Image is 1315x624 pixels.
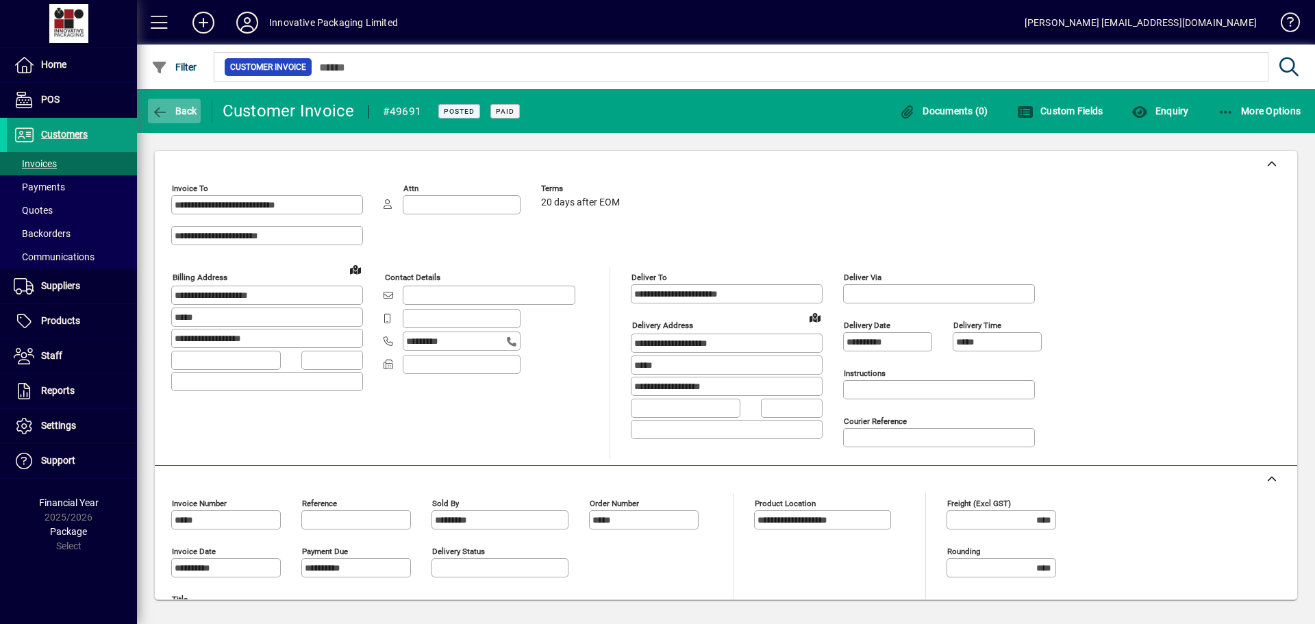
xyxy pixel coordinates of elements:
span: Reports [41,385,75,396]
span: Suppliers [41,280,80,291]
div: [PERSON_NAME] [EMAIL_ADDRESS][DOMAIN_NAME] [1025,12,1257,34]
mat-label: Deliver via [844,273,881,282]
mat-label: Reference [302,499,337,508]
span: Settings [41,420,76,431]
a: Payments [7,175,137,199]
button: Add [181,10,225,35]
mat-label: Invoice To [172,184,208,193]
a: Settings [7,409,137,443]
button: Profile [225,10,269,35]
a: View on map [804,306,826,328]
span: Staff [41,350,62,361]
a: Quotes [7,199,137,222]
span: Communications [14,251,95,262]
mat-label: Rounding [947,547,980,556]
a: Knowledge Base [1270,3,1298,47]
mat-label: Order number [590,499,639,508]
span: Support [41,455,75,466]
a: Invoices [7,152,137,175]
span: More Options [1218,105,1301,116]
mat-label: Delivery date [844,321,890,330]
a: Backorders [7,222,137,245]
app-page-header-button: Back [137,99,212,123]
span: Financial Year [39,497,99,508]
button: More Options [1214,99,1305,123]
span: Posted [444,107,475,116]
a: Reports [7,374,137,408]
mat-label: Courier Reference [844,416,907,426]
span: Quotes [14,205,53,216]
mat-label: Attn [403,184,418,193]
a: Home [7,48,137,82]
span: Backorders [14,228,71,239]
mat-label: Freight (excl GST) [947,499,1011,508]
span: Home [41,59,66,70]
span: Enquiry [1131,105,1188,116]
span: Customer Invoice [230,60,306,74]
span: Documents (0) [899,105,988,116]
button: Filter [148,55,201,79]
div: Customer Invoice [223,100,355,122]
button: Back [148,99,201,123]
span: Custom Fields [1017,105,1103,116]
mat-label: Invoice number [172,499,227,508]
a: Support [7,444,137,478]
span: 20 days after EOM [541,197,620,208]
mat-label: Instructions [844,369,886,378]
mat-label: Delivery time [953,321,1001,330]
span: Back [151,105,197,116]
mat-label: Payment due [302,547,348,556]
button: Custom Fields [1014,99,1107,123]
a: View on map [345,258,366,280]
span: Package [50,526,87,537]
span: Paid [496,107,514,116]
span: Customers [41,129,88,140]
a: Staff [7,339,137,373]
span: Invoices [14,158,57,169]
mat-label: Delivery status [432,547,485,556]
div: Innovative Packaging Limited [269,12,398,34]
span: POS [41,94,60,105]
a: Products [7,304,137,338]
span: Terms [541,184,623,193]
mat-label: Product location [755,499,816,508]
a: Communications [7,245,137,269]
button: Enquiry [1128,99,1192,123]
mat-label: Sold by [432,499,459,508]
span: Payments [14,182,65,192]
mat-label: Title [172,595,188,604]
div: #49691 [383,101,422,123]
span: Filter [151,62,197,73]
span: Products [41,315,80,326]
mat-label: Invoice date [172,547,216,556]
mat-label: Deliver To [631,273,667,282]
a: POS [7,83,137,117]
button: Documents (0) [896,99,992,123]
a: Suppliers [7,269,137,303]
